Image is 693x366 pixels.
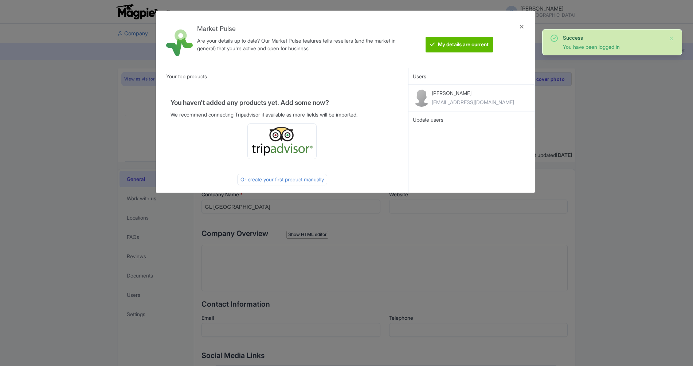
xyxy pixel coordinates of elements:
[563,43,663,51] div: You have been logged in
[197,25,405,32] h4: Market Pulse
[251,127,313,156] img: ta_logo-885a1c64328048f2535e39284ba9d771.png
[171,111,394,118] p: We recommend connecting Tripadvisor if available as more fields will be imported.
[413,89,430,107] img: contact-b11cc6e953956a0c50a2f97983291f06.png
[166,29,193,56] img: market_pulse-1-0a5220b3d29e4a0de46fb7534bebe030.svg
[156,68,408,84] div: Your top products
[432,89,514,97] p: [PERSON_NAME]
[237,174,327,185] div: Or create your first product manually
[669,34,674,43] button: Close
[563,34,663,42] div: Success
[197,37,405,52] div: Are your details up to date? Our Market Pulse features tells resellers (and the market in general...
[171,99,394,106] h4: You haven't added any products yet. Add some now?
[413,116,530,124] div: Update users
[432,98,514,106] div: [EMAIL_ADDRESS][DOMAIN_NAME]
[426,37,493,52] btn: My details are current
[408,68,535,84] div: Users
